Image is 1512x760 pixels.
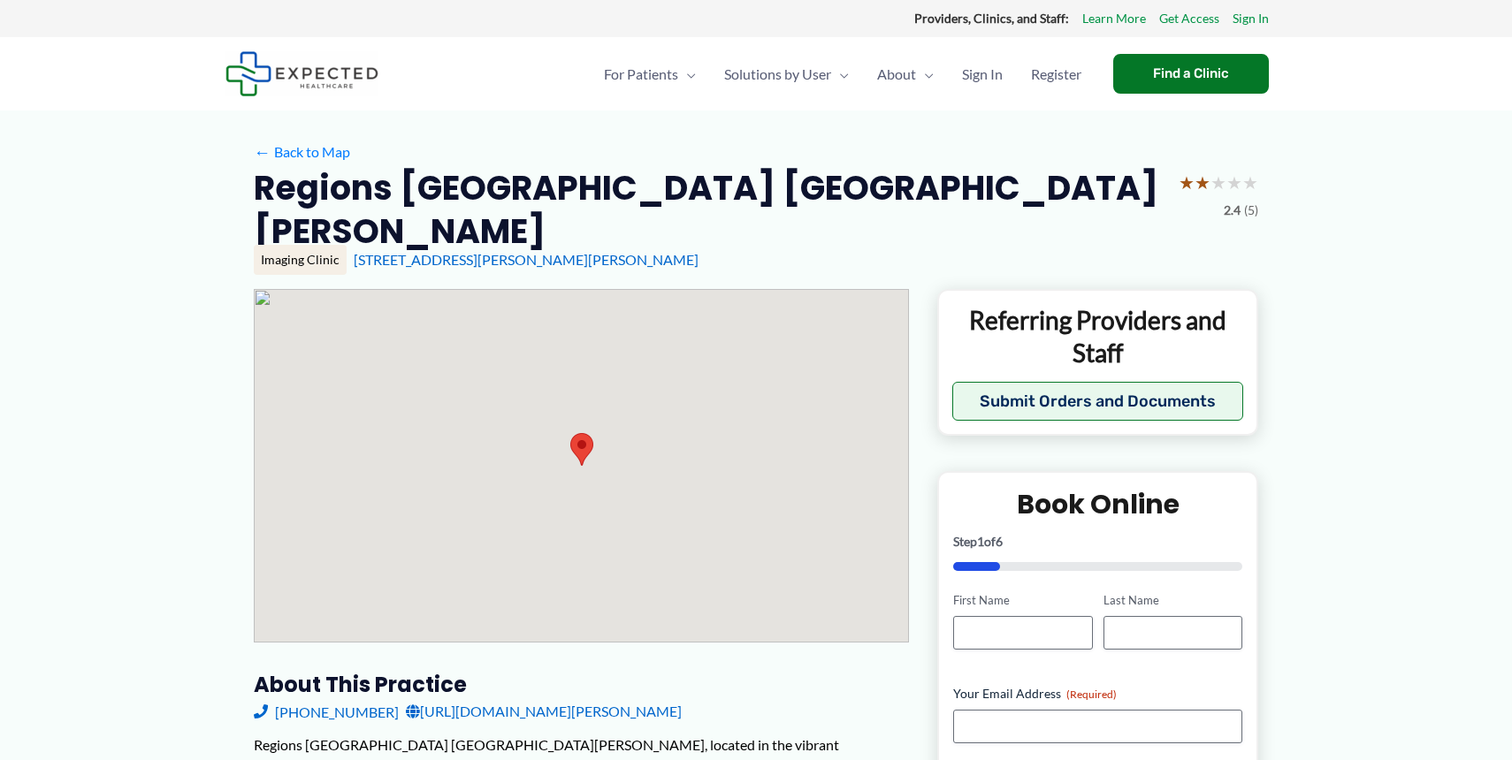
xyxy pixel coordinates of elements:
[1226,166,1242,199] span: ★
[225,51,378,96] img: Expected Healthcare Logo - side, dark font, small
[863,43,948,105] a: AboutMenu Toggle
[1103,592,1242,609] label: Last Name
[1017,43,1096,105] a: Register
[877,43,916,105] span: About
[254,245,347,275] div: Imaging Clinic
[354,251,699,268] a: [STREET_ADDRESS][PERSON_NAME][PERSON_NAME]
[1159,7,1219,30] a: Get Access
[1242,166,1258,199] span: ★
[953,592,1092,609] label: First Name
[1195,166,1210,199] span: ★
[604,43,678,105] span: For Patients
[1082,7,1146,30] a: Learn More
[1179,166,1195,199] span: ★
[254,166,1165,254] h2: Regions [GEOGRAPHIC_DATA] [GEOGRAPHIC_DATA][PERSON_NAME]
[590,43,1096,105] nav: Primary Site Navigation
[953,685,1242,703] label: Your Email Address
[724,43,831,105] span: Solutions by User
[254,698,399,725] a: [PHONE_NUMBER]
[914,11,1069,26] strong: Providers, Clinics, and Staff:
[1066,688,1117,701] span: (Required)
[1233,7,1269,30] a: Sign In
[590,43,710,105] a: For PatientsMenu Toggle
[916,43,934,105] span: Menu Toggle
[952,382,1243,421] button: Submit Orders and Documents
[1210,166,1226,199] span: ★
[953,487,1242,521] h2: Book Online
[952,304,1243,369] p: Referring Providers and Staff
[406,698,682,725] a: [URL][DOMAIN_NAME][PERSON_NAME]
[1244,199,1258,222] span: (5)
[254,143,271,160] span: ←
[254,671,909,698] h3: About this practice
[962,43,1003,105] span: Sign In
[831,43,849,105] span: Menu Toggle
[977,534,984,549] span: 1
[996,534,1003,549] span: 6
[1224,199,1241,222] span: 2.4
[678,43,696,105] span: Menu Toggle
[254,139,350,165] a: ←Back to Map
[710,43,863,105] a: Solutions by UserMenu Toggle
[1113,54,1269,94] a: Find a Clinic
[1031,43,1081,105] span: Register
[953,536,1242,548] p: Step of
[948,43,1017,105] a: Sign In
